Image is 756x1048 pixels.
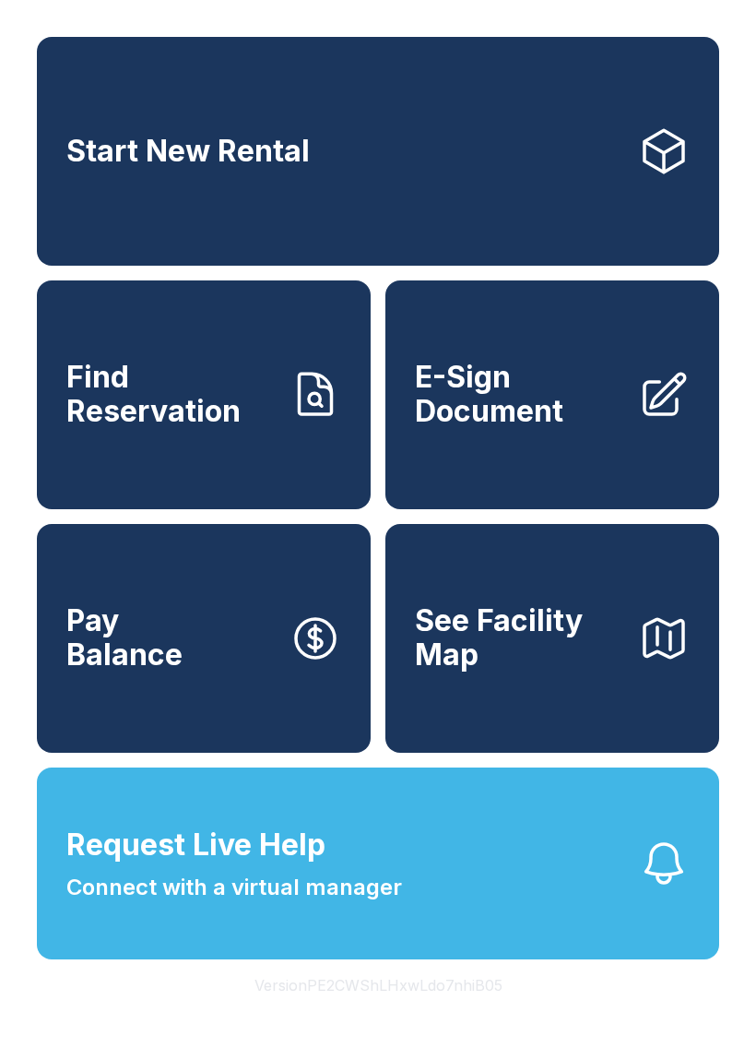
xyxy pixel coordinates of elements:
span: Find Reservation [66,361,275,428]
a: Start New Rental [37,37,719,266]
span: See Facility Map [415,604,623,672]
a: PayBalance [37,524,371,753]
span: Pay Balance [66,604,183,672]
button: VersionPE2CWShLHxwLdo7nhiB05 [240,959,517,1011]
span: E-Sign Document [415,361,623,428]
a: E-Sign Document [385,280,719,509]
button: See Facility Map [385,524,719,753]
a: Find Reservation [37,280,371,509]
span: Connect with a virtual manager [66,871,402,904]
button: Request Live HelpConnect with a virtual manager [37,768,719,959]
span: Request Live Help [66,823,325,867]
span: Start New Rental [66,135,310,169]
